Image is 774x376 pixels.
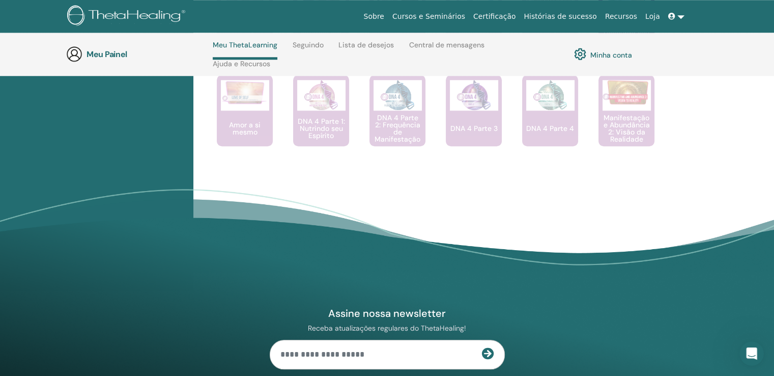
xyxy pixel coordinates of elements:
font: Ajuda e Recursos [213,59,270,68]
img: Manifestação e Abundância 2: Visão da Realidade [603,80,651,105]
font: Central de mensagens [409,40,484,49]
a: DNA 4 Parte 1: Nutrindo seu Espírito DNA 4 Parte 1: Nutrindo seu Espírito [293,75,349,167]
a: Minha conta [574,45,632,63]
font: Manifestação e Abundância 2: Visão da Realidade [604,113,650,144]
font: DNA 4 Parte 4 [526,124,574,133]
a: DNA 4 Parte 2: Frequência de Manifestação DNA 4 Parte 2: Frequência de Manifestação [369,75,425,167]
font: Recursos [605,12,637,20]
a: Loja [641,7,664,26]
img: DNA 4 Parte 4 [526,80,575,111]
a: DNA 4 Parte 3 DNA 4 Parte 3 [446,75,502,167]
img: generic-user-icon.jpg [66,46,82,62]
img: Amor a si mesmo [221,80,269,105]
a: Certificação [469,7,520,26]
a: Recursos [601,7,641,26]
font: Loja [645,12,660,20]
font: Assine nossa newsletter [328,307,446,320]
font: Lista de desejos [338,40,394,49]
font: Cursos e Seminários [392,12,465,20]
a: Central de mensagens [409,41,484,57]
img: cog.svg [574,45,586,63]
font: Receba atualizações regulares do ThetaHealing! [308,324,466,333]
font: Histórias de sucesso [524,12,596,20]
a: Ajuda e Recursos [213,60,270,76]
font: DNA 4 Parte 1: Nutrindo seu Espírito [298,117,345,140]
a: Manifestação e Abundância 2: Visão da Realidade Manifestação e Abundância 2: Visão da Realidade [598,75,654,167]
font: DNA 4 Parte 3 [450,124,498,133]
font: Meu Painel [87,49,127,60]
a: Cursos e Seminários [388,7,469,26]
a: Meu ThetaLearning [213,41,277,60]
img: DNA 4 Parte 1: Nutrindo seu Espírito [297,80,346,111]
iframe: Intercom live chat [739,341,764,366]
img: DNA 4 Parte 2: Frequência de Manifestação [374,80,422,111]
a: Amor a si mesmo Amor a si mesmo [217,75,273,167]
font: Seguindo [293,40,324,49]
a: Histórias de sucesso [520,7,600,26]
font: Amor a si mesmo [229,120,261,137]
a: Seguindo [293,41,324,57]
font: DNA 4 Parte 2: Frequência de Manifestação [375,113,420,144]
font: Sobre [363,12,384,20]
a: Lista de desejos [338,41,394,57]
font: Minha conta [590,50,632,59]
a: Sobre [359,7,388,26]
a: DNA 4 Parte 4 DNA 4 Parte 4 [522,75,578,167]
img: logo.png [67,5,189,28]
font: Meu ThetaLearning [213,40,277,49]
font: Certificação [473,12,515,20]
img: DNA 4 Parte 3 [450,80,498,111]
